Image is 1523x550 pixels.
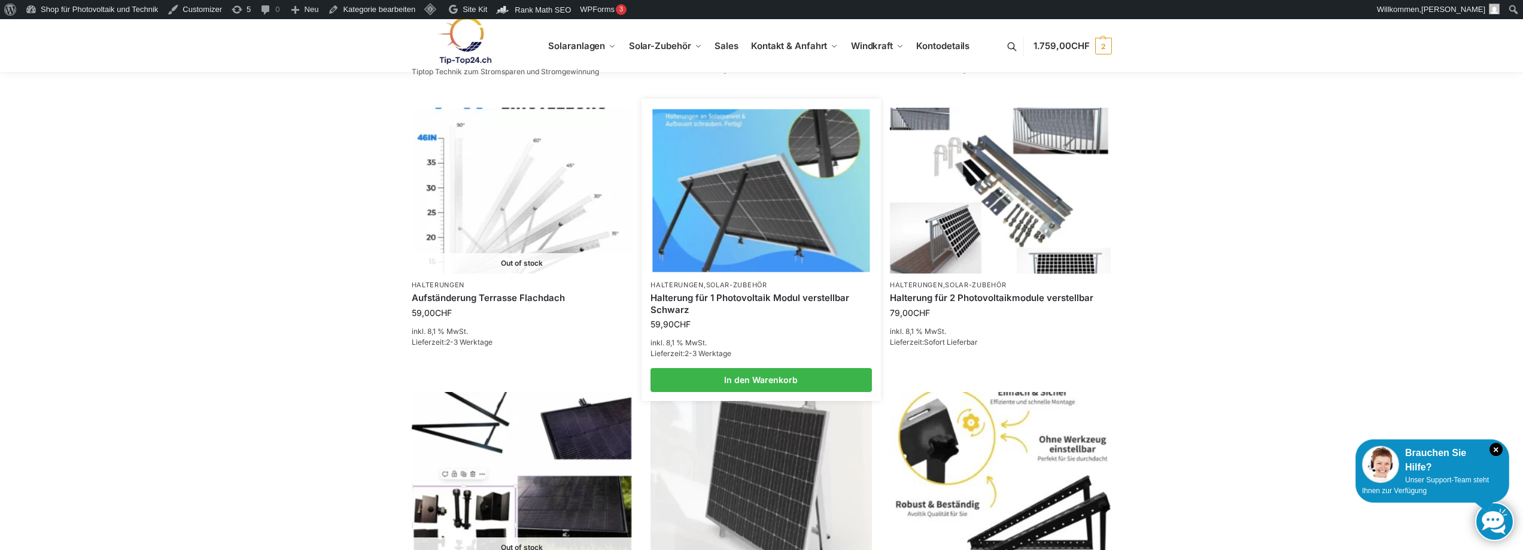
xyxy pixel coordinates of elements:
a: Halterungen [650,281,704,289]
img: Die optimierte Produktbeschreibung könnte wie folgt lauten: Flexibles Montagesystem für Solarpaneele [412,108,633,274]
span: Lieferzeit: [412,338,493,347]
a: Aufständerung Terrasse Flachdach [412,292,633,304]
span: 2-3 Werktage [685,65,731,74]
a: Halterungen [890,281,943,289]
p: inkl. 8,1 % MwSt. [650,338,872,348]
p: , [890,281,1111,290]
span: Kontodetails [916,40,969,51]
bdi: 79,00 [890,308,930,318]
span: Lieferzeit: [650,349,731,358]
span: Kontakt & Anfahrt [751,40,827,51]
span: 2-3 Werktage [685,349,731,358]
p: , [650,281,872,290]
span: [PERSON_NAME] [1421,5,1485,14]
p: inkl. 8,1 % MwSt. [412,326,633,337]
bdi: 59,90 [650,319,691,329]
img: Solaranlagen, Speicheranlagen und Energiesparprodukte [412,16,516,65]
a: Sales [710,19,743,73]
span: 2-3 Werktage [924,65,971,74]
span: Lieferzeit: [890,338,978,347]
a: 1.759,00CHF 2 [1033,28,1112,64]
a: Solar-Zubehör [945,281,1006,289]
span: Unser Support-Team steht Ihnen zur Verfügung [1362,476,1489,495]
img: Customer service [1362,446,1399,483]
span: Lieferzeit: [650,65,731,74]
span: Site Kit [463,5,487,14]
div: Brauchen Sie Hilfe? [1362,446,1503,475]
span: CHF [913,308,930,318]
a: Solar-Zubehör [706,281,767,289]
span: Rank Math SEO [515,5,571,14]
i: Schließen [1489,443,1503,456]
a: Out of stock Die optimierte Produktbeschreibung könnte wie folgt lauten: Flexibles Montagesystem ... [412,108,633,274]
span: 2-3 Werktage [446,338,493,347]
p: Tiptop Technik zum Stromsparen und Stromgewinnung [412,68,599,75]
span: Windkraft [851,40,893,51]
span: Lieferzeit: [890,65,971,74]
p: inkl. 8,1 % MwSt. [890,326,1111,337]
a: In den Warenkorb legen: „Halterung für 1 Photovoltaik Modul verstellbar Schwarz“ [650,368,872,392]
a: Kontodetails [911,19,974,73]
span: 2 [1095,38,1112,54]
a: Halterung für 2 Photovoltaikmodule verstellbar [890,292,1111,304]
img: Solarpaneel Halterung Wand Lang Schwarz [652,109,870,272]
a: Kontakt & Anfahrt [746,19,843,73]
div: 3 [616,4,627,15]
nav: Cart contents [1033,19,1112,74]
span: Solar-Zubehör [629,40,691,51]
span: CHF [435,308,452,318]
a: Windkraft [846,19,909,73]
a: Halterung für 1 Photovoltaik Modul verstellbar Schwarz [650,292,872,315]
span: CHF [1071,40,1090,51]
span: CHF [674,319,691,329]
span: Sofort Lieferbar [924,338,978,347]
span: 1.759,00 [1033,40,1090,51]
a: Solar-Zubehör [624,19,707,73]
span: Sales [715,40,738,51]
a: Halterungen [412,281,465,289]
bdi: 59,00 [412,308,452,318]
img: Halterung für 2 Photovoltaikmodule verstellbar [890,108,1111,274]
img: Benutzerbild von Rupert Spoddig [1489,4,1500,14]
